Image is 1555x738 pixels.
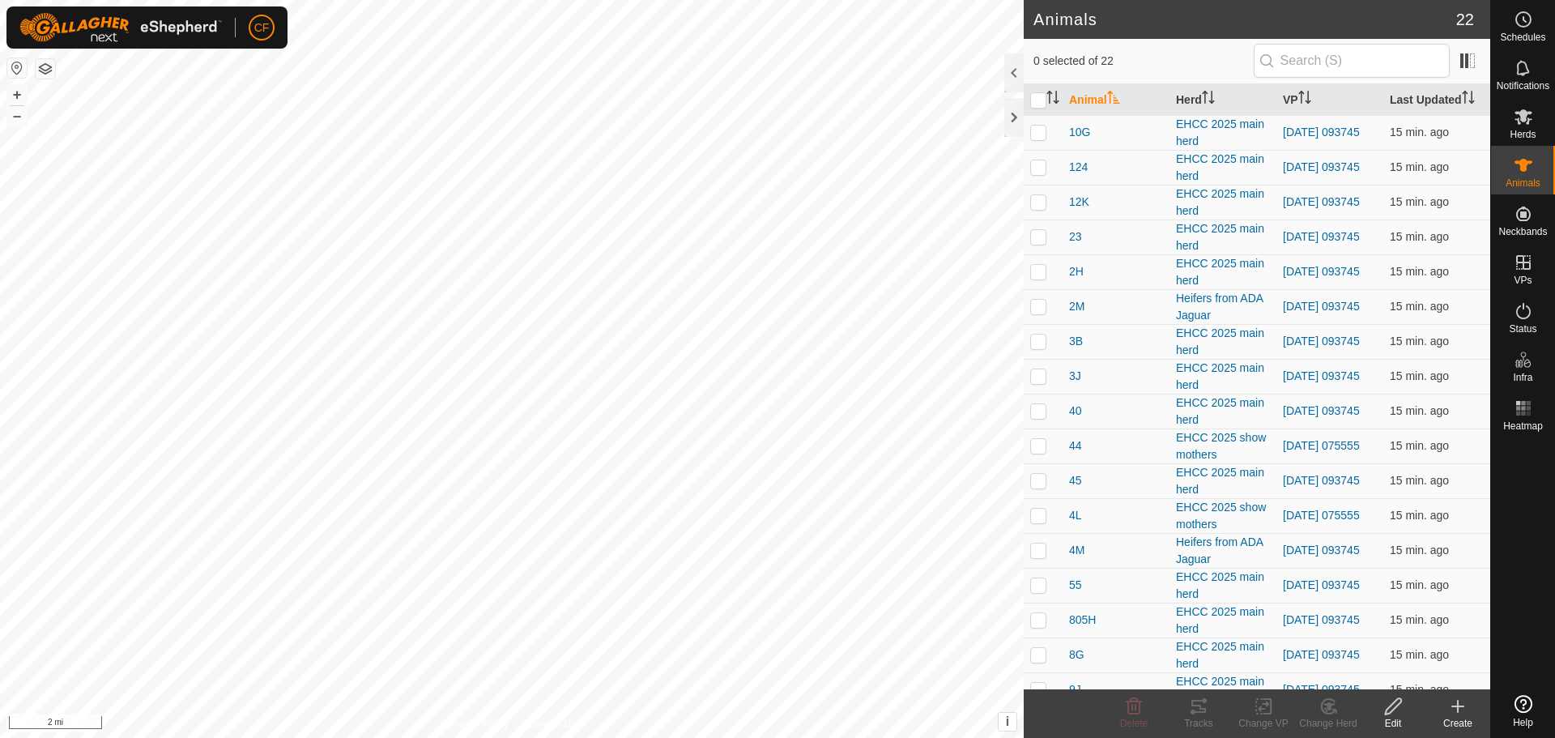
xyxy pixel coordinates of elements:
[1500,32,1545,42] span: Schedules
[1231,716,1296,731] div: Change VP
[1176,464,1270,498] div: EHCC 2025 main herd
[1514,275,1532,285] span: VPs
[1390,509,1449,522] span: Sep 19, 2025, 10:02 AM
[1390,474,1449,487] span: Sep 19, 2025, 10:03 AM
[1046,93,1059,106] p-sorticon: Activate to sort
[1069,124,1090,141] span: 10G
[36,59,55,79] button: Map Layers
[1283,335,1360,348] a: [DATE] 093745
[1069,612,1096,629] span: 805H
[1506,178,1540,188] span: Animals
[1176,220,1270,254] div: EHCC 2025 main herd
[1176,673,1270,707] div: EHCC 2025 main herd
[1390,369,1449,382] span: Sep 19, 2025, 10:02 AM
[1069,472,1082,489] span: 45
[1497,81,1549,91] span: Notifications
[1283,300,1360,313] a: [DATE] 093745
[1390,648,1449,661] span: Sep 19, 2025, 10:02 AM
[1176,569,1270,603] div: EHCC 2025 main herd
[1390,613,1449,626] span: Sep 19, 2025, 10:02 AM
[1169,84,1276,116] th: Herd
[1390,404,1449,417] span: Sep 19, 2025, 10:02 AM
[1283,126,1360,139] a: [DATE] 093745
[1069,368,1081,385] span: 3J
[1176,116,1270,150] div: EHCC 2025 main herd
[1283,195,1360,208] a: [DATE] 093745
[1069,681,1081,698] span: 9J
[1390,335,1449,348] span: Sep 19, 2025, 10:02 AM
[1462,93,1475,106] p-sorticon: Activate to sort
[1254,44,1450,78] input: Search (S)
[1069,577,1082,594] span: 55
[1509,324,1536,334] span: Status
[1283,683,1360,696] a: [DATE] 093745
[1283,474,1360,487] a: [DATE] 093745
[1176,604,1270,638] div: EHCC 2025 main herd
[1176,290,1270,324] div: Heifers from ADA Jaguar
[1069,159,1088,176] span: 124
[1283,265,1360,278] a: [DATE] 093745
[1176,395,1270,429] div: EHCC 2025 main herd
[1033,10,1456,29] h2: Animals
[1033,53,1254,70] span: 0 selected of 22
[1276,84,1383,116] th: VP
[1361,716,1425,731] div: Edit
[7,58,27,78] button: Reset Map
[1069,228,1082,245] span: 23
[1390,126,1449,139] span: Sep 19, 2025, 10:02 AM
[1425,716,1490,731] div: Create
[1176,186,1270,220] div: EHCC 2025 main herd
[1283,613,1360,626] a: [DATE] 093745
[1176,151,1270,185] div: EHCC 2025 main herd
[254,19,270,36] span: CF
[1069,403,1082,420] span: 40
[1390,683,1449,696] span: Sep 19, 2025, 10:02 AM
[1069,437,1082,454] span: 44
[1491,689,1555,734] a: Help
[1390,195,1449,208] span: Sep 19, 2025, 10:02 AM
[1176,429,1270,463] div: EHCC 2025 show mothers
[1176,360,1270,394] div: EHCC 2025 main herd
[1390,439,1449,452] span: Sep 19, 2025, 10:02 AM
[1069,333,1083,350] span: 3B
[1296,716,1361,731] div: Change Herd
[1069,298,1084,315] span: 2M
[1176,638,1270,672] div: EHCC 2025 main herd
[1498,227,1547,237] span: Neckbands
[1298,93,1311,106] p-sorticon: Activate to sort
[1120,718,1148,729] span: Delete
[999,713,1016,731] button: i
[1390,265,1449,278] span: Sep 19, 2025, 10:02 AM
[7,85,27,105] button: +
[448,717,509,732] a: Privacy Policy
[1456,7,1474,32] span: 22
[1063,84,1169,116] th: Animal
[1069,263,1084,280] span: 2H
[19,13,222,42] img: Gallagher Logo
[1390,300,1449,313] span: Sep 19, 2025, 10:02 AM
[1510,130,1536,139] span: Herds
[1390,230,1449,243] span: Sep 19, 2025, 10:02 AM
[1390,160,1449,173] span: Sep 19, 2025, 10:03 AM
[1202,93,1215,106] p-sorticon: Activate to sort
[1390,544,1449,557] span: Sep 19, 2025, 10:02 AM
[1283,439,1360,452] a: [DATE] 075555
[7,106,27,126] button: –
[1283,509,1360,522] a: [DATE] 075555
[1283,160,1360,173] a: [DATE] 093745
[1176,325,1270,359] div: EHCC 2025 main herd
[1176,534,1270,568] div: Heifers from ADA Jaguar
[1283,369,1360,382] a: [DATE] 093745
[1069,507,1082,524] span: 4L
[1176,255,1270,289] div: EHCC 2025 main herd
[1069,646,1084,663] span: 8G
[1006,715,1009,728] span: i
[1166,716,1231,731] div: Tracks
[1513,718,1533,727] span: Help
[1283,230,1360,243] a: [DATE] 093745
[1283,578,1360,591] a: [DATE] 093745
[1503,421,1543,431] span: Heatmap
[1069,542,1084,559] span: 4M
[528,717,576,732] a: Contact Us
[1069,194,1089,211] span: 12K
